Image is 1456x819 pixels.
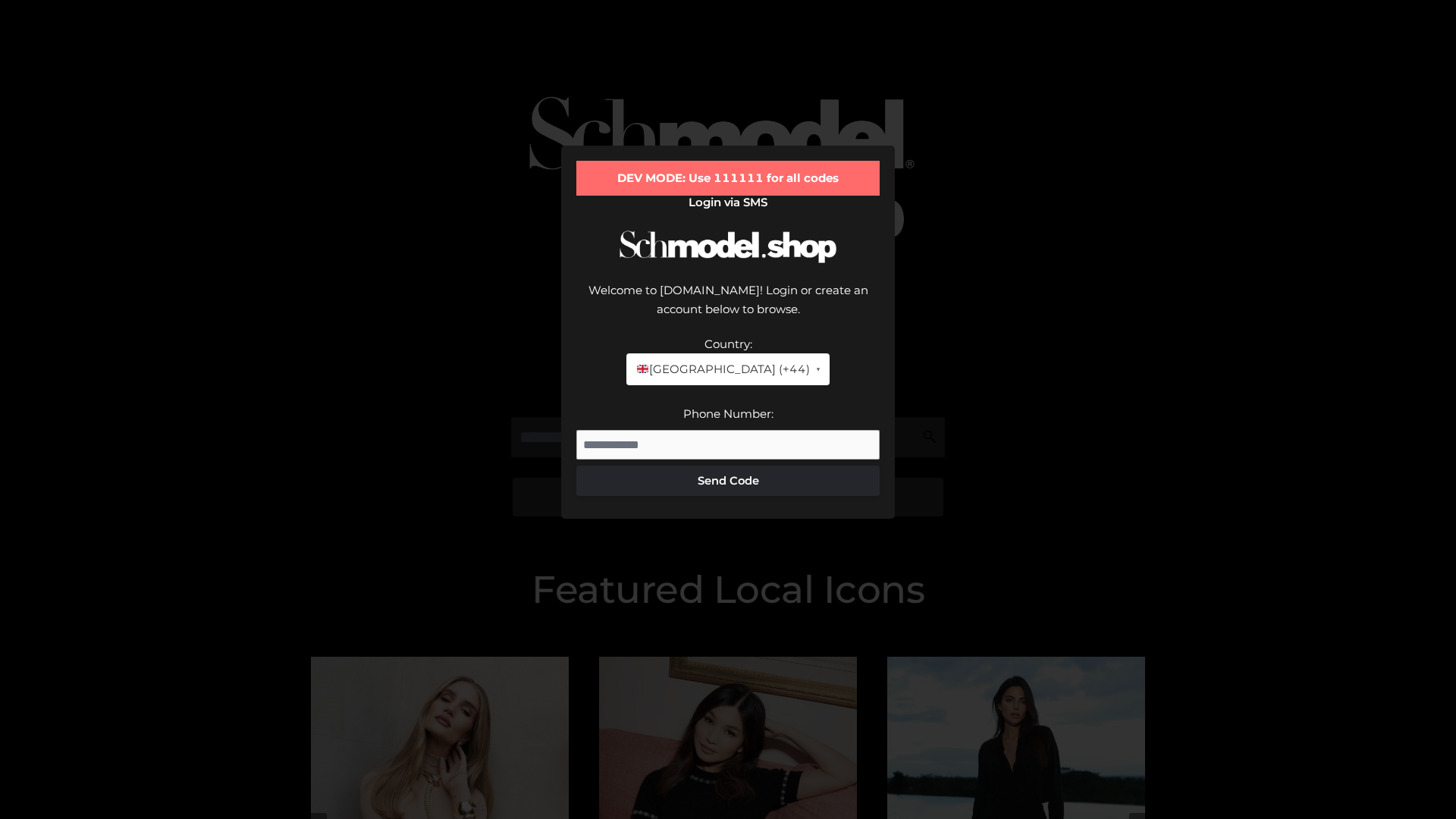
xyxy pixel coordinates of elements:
div: DEV MODE: Use 111111 for all codes [576,161,880,196]
label: Phone Number: [683,406,773,421]
h2: Login via SMS [576,196,880,209]
img: Schmodel Logo [614,217,842,277]
label: Country: [704,337,752,351]
button: Send Code [576,466,880,496]
img: 🇬🇧 [637,363,648,375]
div: Welcome to [DOMAIN_NAME]! Login or create an account below to browse. [576,281,880,334]
span: [GEOGRAPHIC_DATA] (+44) [635,359,809,379]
